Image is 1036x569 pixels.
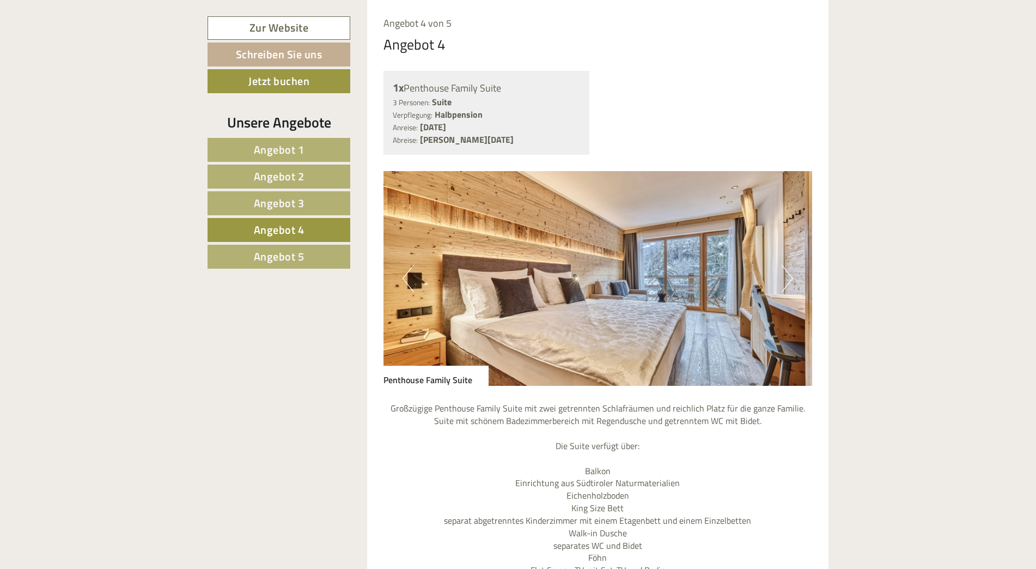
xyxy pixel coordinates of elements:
[208,69,350,93] a: Jetzt buchen
[359,282,429,306] button: Senden
[196,8,234,27] div: [DATE]
[208,16,350,40] a: Zur Website
[420,120,446,134] b: [DATE]
[782,265,793,292] button: Next
[254,141,304,158] span: Angebot 1
[16,53,168,60] small: 12:57
[432,95,452,108] b: Suite
[393,97,430,108] small: 3 Personen:
[393,110,432,120] small: Verpflegung:
[420,133,514,146] b: [PERSON_NAME][DATE]
[383,171,813,386] img: image
[383,16,452,31] span: Angebot 4 von 5
[208,112,350,132] div: Unsere Angebote
[254,221,304,238] span: Angebot 4
[254,168,304,185] span: Angebot 2
[208,43,350,66] a: Schreiben Sie uns
[16,32,168,40] div: [GEOGRAPHIC_DATA]
[393,80,581,96] div: Penthouse Family Suite
[403,265,414,292] button: Previous
[254,248,304,265] span: Angebot 5
[393,79,404,96] b: 1x
[8,29,174,63] div: Guten Tag, wie können wir Ihnen helfen?
[254,195,304,211] span: Angebot 3
[383,34,446,55] div: Angebot 4
[435,108,483,121] b: Halbpension
[393,135,418,146] small: Abreise:
[393,122,418,133] small: Anreise:
[383,366,489,386] div: Penthouse Family Suite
